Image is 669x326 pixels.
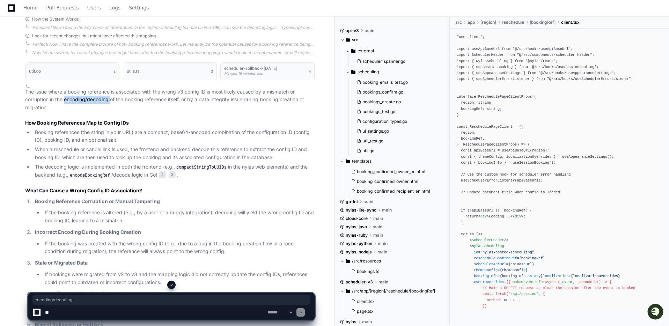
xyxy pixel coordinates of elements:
strong: Incorrect Encoding During Booking Creation [35,229,141,235]
span: eventOverrides [474,280,504,284]
li: Booking references (the string in your URL) are a compact, base64-encoded combination of the conf... [33,128,315,145]
span: "nylas-hosted-scheduling" [480,250,534,254]
span: Merged 18 minutes ago [224,71,263,75]
span: < = = = = = } = = [457,244,620,284]
span: main [365,28,374,34]
span: reschedule [502,20,524,25]
span: Home [23,6,38,10]
span: scheduler-v3 [346,279,373,285]
li: If the booking reference is altered (e.g., by a user or a buggy integration), decoding will yield... [43,209,315,225]
span: as [528,274,532,278]
span: nylas-nodejs [346,249,372,255]
span: _event [560,280,573,284]
div: Perfect! Now I have the complete picture of how booking references work. Let me analyze the poten... [32,42,315,47]
a: Powered byPylon [49,73,84,79]
span: bookings_test.go [362,109,395,114]
span: main [377,249,387,255]
span: main [378,241,388,246]
span: bookings.ts [357,269,379,274]
span: bookings_confirm.go [362,89,403,95]
span: [bookingRef] [530,20,556,25]
span: client.tsx [561,20,580,25]
span: booking_confirmed_recipient_en.html [357,188,430,194]
li: If bookings were migrated from v2 to v3 and the mapping logic did not correctly update the config... [43,271,315,287]
button: util.go [354,146,440,156]
span: {apiBaseUrl} [508,262,534,266]
button: bookings_confirm.go [354,87,440,97]
img: PlayerZero [7,7,21,21]
span: main [373,216,383,221]
span: src [455,20,462,25]
h1: utils.ts [127,69,139,73]
span: scheduling [358,69,379,75]
span: cloud-core [346,216,368,221]
span: /src/resources [352,258,381,264]
div: We're available if you need us! [24,59,88,65]
strong: Stale or Migrated Data [35,260,88,266]
button: bookings_test.go [354,107,440,117]
button: ui_settings.go [354,126,440,136]
img: 1756235613930-3d25f9e4-fa56-45dd-b3ad-e072dfbd1548 [7,52,20,65]
span: {bookingInfo [500,274,525,278]
span: rescheduleBookingRef [474,256,517,260]
span: themeConfig [474,268,498,272]
span: </ > [510,214,523,218]
span: Look for recent changes that might have affected this mapping [32,33,156,39]
span: < > [478,214,489,218]
span: div [515,214,521,218]
h1: scheduler-rollback-[DATE] [224,66,277,71]
button: scheduler-rollback-[DATE]Merged 18 minutes ago4 [220,62,315,80]
span: Logs [109,6,120,10]
button: booking_confirmed_owner.html [348,177,440,186]
span: main [373,224,382,230]
span: {localizationOverrides} [571,274,620,278]
span: main [382,207,392,213]
span: main [363,199,373,205]
button: util.go2 [25,62,119,80]
span: booking_emails_test.go [362,80,408,85]
span: encoding/decoding [35,297,308,303]
span: 3 [169,171,176,178]
span: 4 [309,68,311,74]
span: 3 [211,68,213,74]
button: booking_confirmed_recipient_en.html [348,186,440,196]
button: configuration_types.go [354,117,440,126]
div: Start new chat [24,52,115,59]
span: id [474,250,478,254]
span: nylas-ruby [346,232,368,238]
h3: What Can Cause a Wrong Config ID Association? [25,187,315,194]
button: utils.ts3 [123,62,217,80]
svg: Directory [351,68,355,76]
li: If the booking was created with the wrong config ID (e.g., due to a bug in the booking creation f... [43,240,315,256]
span: Settings [129,6,149,10]
button: /src/resources [340,255,444,267]
span: nylas-lite-sync [346,207,376,213]
svg: Directory [346,36,350,44]
button: bookings_create.go [354,97,440,107]
button: util_test.go [354,136,440,146]
span: main [378,279,388,285]
span: util.go [362,148,374,154]
strong: Booking Reference Corruption or Manual Tampering [35,198,160,204]
button: Start new chat [119,54,127,62]
span: scheduler_spanner.go [362,59,405,64]
span: nylas-python [346,241,372,246]
div: Welcome [7,28,127,39]
button: booking_emails_test.go [354,77,440,87]
span: div [480,214,487,218]
span: 2 [113,68,116,74]
span: any [534,274,541,278]
span: {bookingRef} [519,256,545,260]
span: bookedEventInfo: [510,280,545,284]
span: How the System Works: [32,16,79,22]
div: Excellent! Now I found the key piece of information. In the `nylas-scheduling.tsx` file on line 3... [32,25,315,30]
svg: Directory [351,47,355,55]
span: util_test.go [362,138,383,144]
span: schedulerApiUrl [474,262,506,266]
span: <> [478,232,483,236]
p: The issue where a booking reference is associated with the wrong v3 config ID is most likely caus... [25,88,315,112]
span: templates [352,158,372,164]
span: SchedulerHeader [472,238,504,242]
iframe: Open customer support [647,303,666,322]
span: < /> [470,238,508,242]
